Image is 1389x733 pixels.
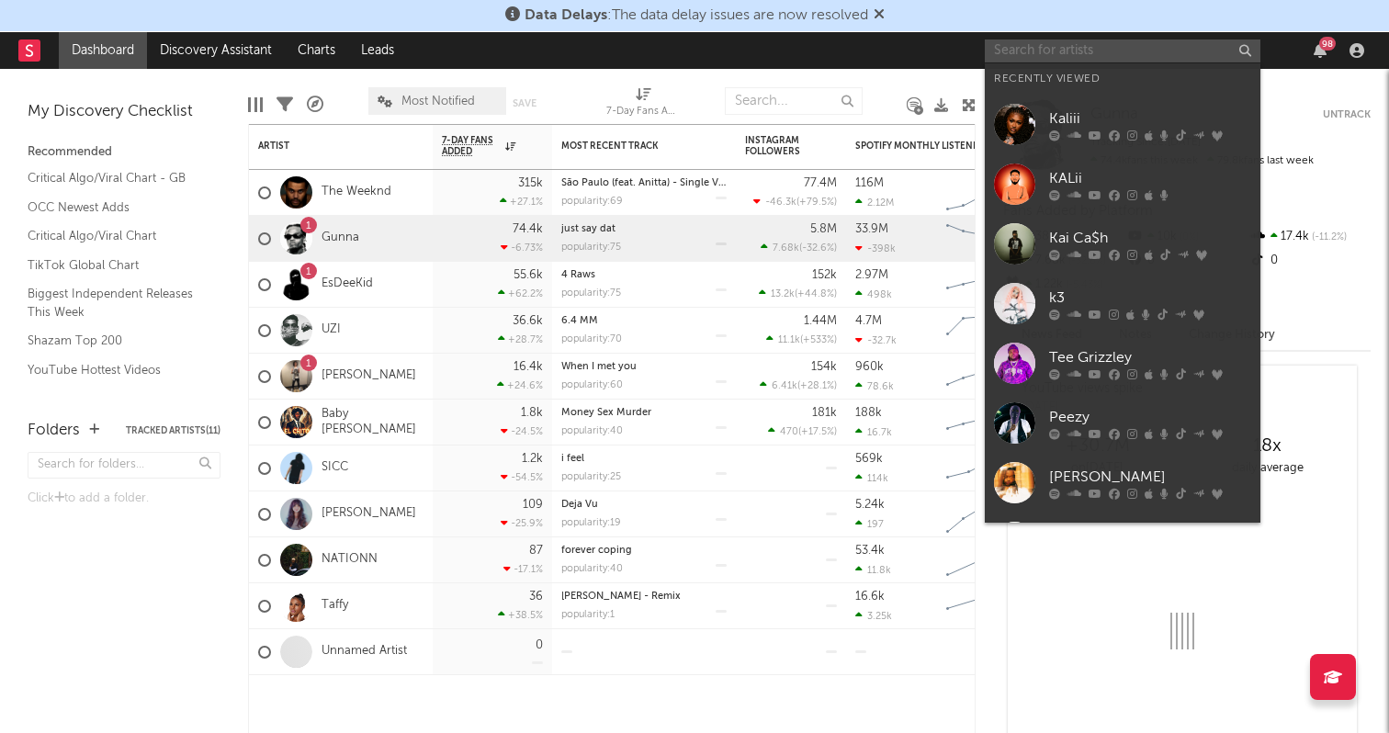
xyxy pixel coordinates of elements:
a: KALii [985,154,1260,214]
div: popularity: 70 [561,334,622,344]
div: +24.6 % [497,379,543,391]
div: São Paulo (feat. Anitta) - Single Version [561,178,727,188]
div: ( ) [768,425,837,437]
div: k3 [1049,287,1251,309]
div: Deja Vu [561,500,727,510]
div: 36 [529,591,543,603]
div: -17.1 % [503,563,543,575]
a: EsDeeKid [322,276,373,292]
input: Search for artists [985,39,1260,62]
div: 109 [523,499,543,511]
button: 98 [1314,43,1327,58]
div: Edit Columns [248,78,263,131]
div: 74.4k [513,223,543,235]
a: Discovery Assistant [147,32,285,69]
div: -25.9 % [501,517,543,529]
a: Biggest Independent Releases This Week [28,284,202,321]
div: My Discovery Checklist [28,101,220,123]
svg: Chart title [938,170,1021,216]
div: 315k [518,177,543,189]
div: 4.7M [855,315,882,327]
a: Taffy [322,598,348,614]
div: Whim Whammie - Remix [561,592,727,602]
a: [PERSON_NAME] [322,368,416,384]
a: SICC [322,460,348,476]
a: Shazam Top 200 [28,331,202,351]
span: Most Notified [401,96,475,107]
div: forever coping [561,546,727,556]
div: 98 [1319,37,1336,51]
span: Data Delays [525,8,607,23]
div: 152k [812,269,837,281]
div: 36.6k [513,315,543,327]
span: Dismiss [874,8,885,23]
a: OCC Newest Adds [28,197,202,218]
div: 6.4 MM [561,316,727,326]
div: +62.2 % [498,288,543,299]
a: [PERSON_NAME] - Remix [561,592,681,602]
a: [PERSON_NAME] [322,506,416,522]
div: A&R Pipeline [307,78,323,131]
svg: Chart title [938,537,1021,583]
span: : The data delay issues are now resolved [525,8,868,23]
div: 78.6k [855,380,894,392]
div: 116M [855,177,884,189]
span: -46.3k [765,197,796,208]
a: 6.4 MM [561,316,598,326]
a: TikTok Global Chart [28,255,202,276]
div: Recommended [28,141,220,164]
span: +28.1 % [800,381,834,391]
a: Peezy [985,393,1260,453]
div: Artist [258,141,396,152]
svg: Chart title [938,400,1021,445]
input: Search... [725,87,863,115]
a: Money Sex Murder [561,408,651,418]
a: i feel [561,454,584,464]
div: -24.5 % [501,425,543,437]
div: 114k [855,472,888,484]
div: Filters [277,78,293,131]
div: 16.7k [855,426,892,438]
button: Untrack [1323,106,1371,124]
a: Gunna [322,231,359,246]
div: Peezy [1049,406,1251,428]
a: Kaliii [985,95,1260,154]
div: 16.6k [855,591,885,603]
button: Tracked Artists(11) [126,426,220,435]
div: popularity: 25 [561,472,621,482]
svg: Chart title [938,354,1021,400]
div: popularity: 75 [561,242,621,253]
div: Most Recent Track [561,141,699,152]
div: Spotify Monthly Listeners [855,141,993,152]
div: Recently Viewed [994,68,1251,90]
div: KALii [1049,167,1251,189]
div: 569k [855,453,883,465]
div: popularity: 60 [561,380,623,390]
div: ( ) [753,196,837,208]
a: Kai Ca$h [985,214,1260,274]
div: +28.7 % [498,333,543,345]
div: 188k [855,407,882,419]
div: ( ) [759,288,837,299]
a: YouTube Hottest Videos [28,360,202,380]
span: 7-Day Fans Added [442,135,501,157]
div: popularity: 19 [561,518,621,528]
a: Dashboard [59,32,147,69]
div: 5.8M [810,223,837,235]
div: 53.4k [855,545,885,557]
div: 18 x [1182,435,1352,457]
div: -32.7k [855,334,897,346]
div: 154k [811,361,837,373]
div: 7-Day Fans Added (7-Day Fans Added) [606,101,680,123]
div: 2.12M [855,197,894,209]
div: -6.73 % [501,242,543,254]
a: Critical Algo/Viral Chart - GB [28,168,202,188]
div: Money Sex Murder [561,408,727,418]
svg: Chart title [938,262,1021,308]
div: 77.4M [804,177,837,189]
div: popularity: 40 [561,426,623,436]
a: Baby [PERSON_NAME] [322,407,423,438]
div: ( ) [766,333,837,345]
span: 11.1k [778,335,800,345]
div: -54.5 % [501,471,543,483]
